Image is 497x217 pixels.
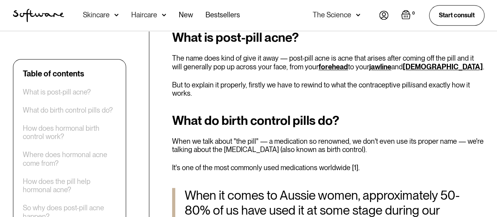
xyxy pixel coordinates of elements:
p: But to explain it properly, firstly we have to rewind to what the contraceptive pill and exactly ... [172,81,484,98]
a: Start consult [429,5,484,25]
a: jawline [369,63,391,71]
p: The name does kind of give it away — post-pill acne is acne that arises after coming off the pill... [172,54,484,71]
div: Skincare [83,11,110,19]
a: home [13,9,64,22]
h2: What do birth control pills do? [172,113,484,128]
a: How does hormonal birth control work? [23,124,116,141]
div: 0 [411,10,416,17]
img: arrow down [356,11,360,19]
h2: What is post-pill acne? [172,30,484,45]
a: How does the pill help hormonal acne? [23,177,116,194]
a: What do birth control pills do? [23,106,113,115]
div: The Science [313,11,351,19]
div: Haircare [131,11,157,19]
a: [DEMOGRAPHIC_DATA] [403,63,483,71]
img: arrow down [162,11,166,19]
a: forehead [319,63,348,71]
em: is [411,81,416,89]
a: Open empty cart [401,10,416,21]
p: It's one of the most commonly used medications worldwide [1]. [172,163,484,172]
p: When we talk about "the pill" — a medication so renowned, we don't even use its proper name — we'... [172,137,484,154]
a: What is post-pill acne? [23,88,91,96]
img: Software Logo [13,9,64,22]
img: arrow down [114,11,119,19]
a: Where does hormonal acne come from? [23,151,116,168]
div: Table of contents [23,69,84,78]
